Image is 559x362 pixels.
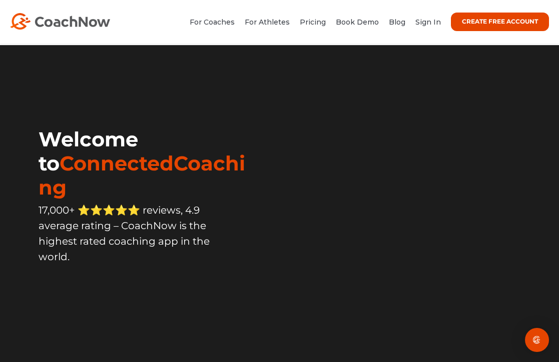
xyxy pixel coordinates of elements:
[39,204,210,263] span: 17,000+ ⭐️⭐️⭐️⭐️⭐️ reviews, 4.9 average rating – CoachNow is the highest rated coaching app in th...
[415,18,441,27] a: Sign In
[39,151,245,200] span: ConnectedCoaching
[525,328,549,352] div: Open Intercom Messenger
[39,127,258,200] h1: Welcome to
[245,18,290,27] a: For Athletes
[389,18,405,27] a: Blog
[39,286,241,316] iframe: Embedded CTA
[300,18,326,27] a: Pricing
[451,13,549,31] a: CREATE FREE ACCOUNT
[10,13,110,30] img: CoachNow Logo
[336,18,379,27] a: Book Demo
[190,18,235,27] a: For Coaches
